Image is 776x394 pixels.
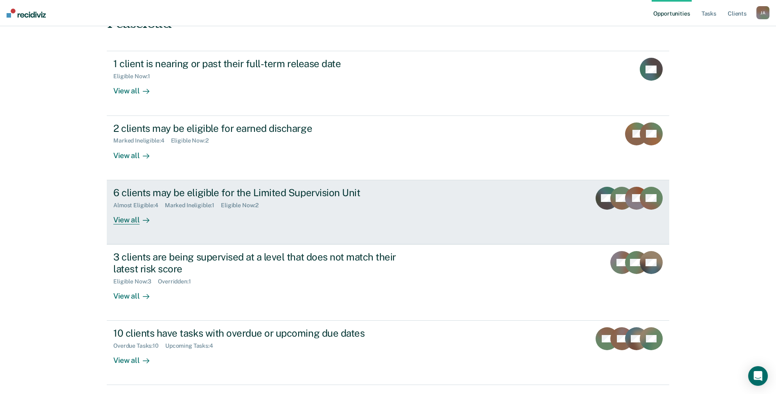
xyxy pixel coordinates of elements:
button: JA [756,6,769,19]
div: Marked Ineligible : 1 [165,202,221,209]
div: 2 clients may be eligible for earned discharge [113,122,400,134]
div: Marked Ineligible : 4 [113,137,171,144]
div: View all [113,208,159,224]
a: 2 clients may be eligible for earned dischargeMarked Ineligible:4Eligible Now:2View all [107,116,669,180]
a: 3 clients are being supervised at a level that does not match their latest risk scoreEligible Now... [107,245,669,321]
div: 1 client is nearing or past their full-term release date [113,58,400,70]
a: 10 clients have tasks with overdue or upcoming due datesOverdue Tasks:10Upcoming Tasks:4View all [107,321,669,385]
div: View all [113,285,159,301]
a: 6 clients may be eligible for the Limited Supervision UnitAlmost Eligible:4Marked Ineligible:1Eli... [107,180,669,245]
div: 3 clients are being supervised at a level that does not match their latest risk score [113,251,400,275]
div: Overridden : 1 [158,278,197,285]
div: Overdue Tasks : 10 [113,342,165,349]
div: J A [756,6,769,19]
div: Open Intercom Messenger [748,366,768,386]
div: Eligible Now : 2 [171,137,215,144]
div: View all [113,349,159,365]
div: Eligible Now : 3 [113,278,158,285]
div: Upcoming Tasks : 4 [165,342,220,349]
div: View all [113,80,159,96]
div: Eligible Now : 2 [221,202,265,209]
div: Eligible Now : 1 [113,73,157,80]
div: Almost Eligible : 4 [113,202,165,209]
div: 10 clients have tasks with overdue or upcoming due dates [113,327,400,339]
div: View all [113,144,159,160]
a: 1 client is nearing or past their full-term release dateEligible Now:1View all [107,51,669,115]
div: 6 clients may be eligible for the Limited Supervision Unit [113,187,400,199]
img: Recidiviz [7,9,46,18]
